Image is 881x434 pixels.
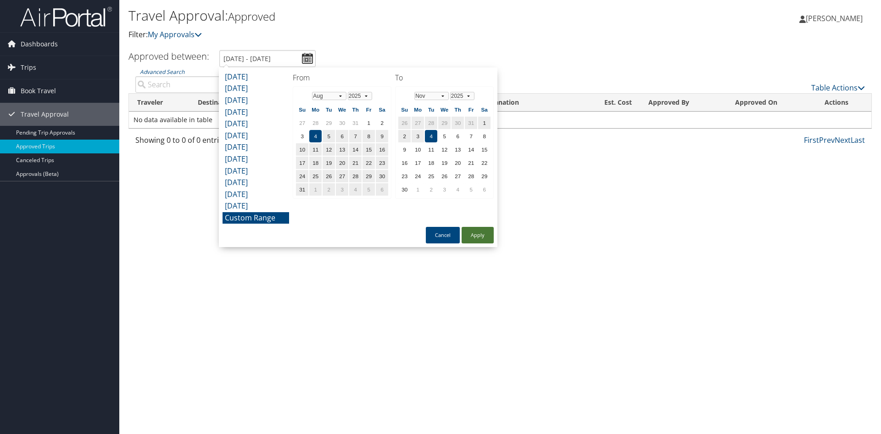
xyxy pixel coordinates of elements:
[296,103,308,116] th: Su
[398,183,411,196] td: 30
[412,117,424,129] td: 27
[412,103,424,116] th: Mo
[395,73,494,83] h4: To
[362,143,375,156] td: 15
[219,50,316,67] input: [DATE] - [DATE]
[465,103,477,116] th: Fr
[376,170,388,182] td: 30
[223,95,289,107] li: [DATE]
[336,103,348,116] th: We
[412,157,424,169] td: 17
[293,73,391,83] h4: From
[309,130,322,142] td: 4
[799,5,872,32] a: [PERSON_NAME]
[129,94,190,112] th: Traveler: activate to sort column ascending
[362,130,375,142] td: 8
[296,143,308,156] td: 10
[398,130,411,142] td: 2
[806,13,863,23] span: [PERSON_NAME]
[425,170,437,182] td: 25
[323,183,335,196] td: 2
[296,130,308,142] td: 3
[21,56,36,79] span: Trips
[129,112,871,128] td: No data available in table
[223,83,289,95] li: [DATE]
[309,183,322,196] td: 1
[323,170,335,182] td: 26
[336,143,348,156] td: 13
[398,103,411,116] th: Su
[309,143,322,156] td: 11
[640,94,727,112] th: Approved By: activate to sort column ascending
[223,107,289,118] li: [DATE]
[727,94,816,112] th: Approved On: activate to sort column ascending
[376,117,388,129] td: 2
[349,117,362,129] td: 31
[223,165,289,177] li: [DATE]
[20,6,112,28] img: airportal-logo.png
[425,157,437,169] td: 18
[296,183,308,196] td: 31
[438,103,451,116] th: We
[223,153,289,165] li: [DATE]
[309,170,322,182] td: 25
[438,130,451,142] td: 5
[398,157,411,169] td: 16
[349,157,362,169] td: 21
[336,170,348,182] td: 27
[349,170,362,182] td: 28
[478,117,491,129] td: 1
[323,143,335,156] td: 12
[223,71,289,83] li: [DATE]
[336,157,348,169] td: 20
[412,130,424,142] td: 3
[336,183,348,196] td: 3
[135,76,307,93] input: Advanced Search
[851,135,865,145] a: Last
[223,189,289,201] li: [DATE]
[452,157,464,169] td: 20
[349,183,362,196] td: 4
[336,117,348,129] td: 30
[425,130,437,142] td: 4
[323,103,335,116] th: Tu
[412,183,424,196] td: 1
[362,157,375,169] td: 22
[128,29,624,41] p: Filter:
[336,130,348,142] td: 6
[438,157,451,169] td: 19
[398,170,411,182] td: 23
[465,183,477,196] td: 5
[148,29,202,39] a: My Approvals
[21,103,69,126] span: Travel Approval
[452,130,464,142] td: 6
[438,183,451,196] td: 3
[362,103,375,116] th: Fr
[579,94,640,112] th: Est. Cost: activate to sort column ascending
[376,130,388,142] td: 9
[128,6,624,25] h1: Travel Approval:
[128,50,209,62] h3: Approved between:
[811,83,865,93] a: Table Actions
[376,103,388,116] th: Sa
[452,183,464,196] td: 4
[223,212,289,224] li: Custom Range
[478,103,491,116] th: Sa
[425,183,437,196] td: 2
[362,117,375,129] td: 1
[465,130,477,142] td: 7
[425,143,437,156] td: 11
[425,103,437,116] th: Tu
[412,170,424,182] td: 24
[452,103,464,116] th: Th
[804,135,819,145] a: First
[349,103,362,116] th: Th
[478,157,491,169] td: 22
[465,170,477,182] td: 28
[462,227,494,243] button: Apply
[376,143,388,156] td: 16
[223,130,289,142] li: [DATE]
[438,170,451,182] td: 26
[223,177,289,189] li: [DATE]
[819,135,835,145] a: Prev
